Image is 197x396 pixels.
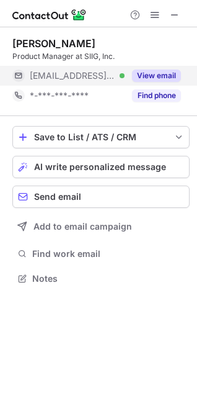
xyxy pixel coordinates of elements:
button: Add to email campaign [12,215,190,238]
button: Find work email [12,245,190,263]
button: save-profile-one-click [12,126,190,148]
button: Notes [12,270,190,287]
img: ContactOut v5.3.10 [12,7,87,22]
span: Notes [32,273,185,284]
button: Reveal Button [132,70,181,82]
span: [EMAIL_ADDRESS][DOMAIN_NAME] [30,70,115,81]
span: AI write personalized message [34,162,166,172]
span: Add to email campaign [33,222,132,232]
span: Send email [34,192,81,202]
div: Product Manager at SIIG, Inc. [12,51,190,62]
button: AI write personalized message [12,156,190,178]
div: Save to List / ATS / CRM [34,132,168,142]
button: Send email [12,186,190,208]
button: Reveal Button [132,89,181,102]
span: Find work email [32,248,185,259]
div: [PERSON_NAME] [12,37,95,50]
